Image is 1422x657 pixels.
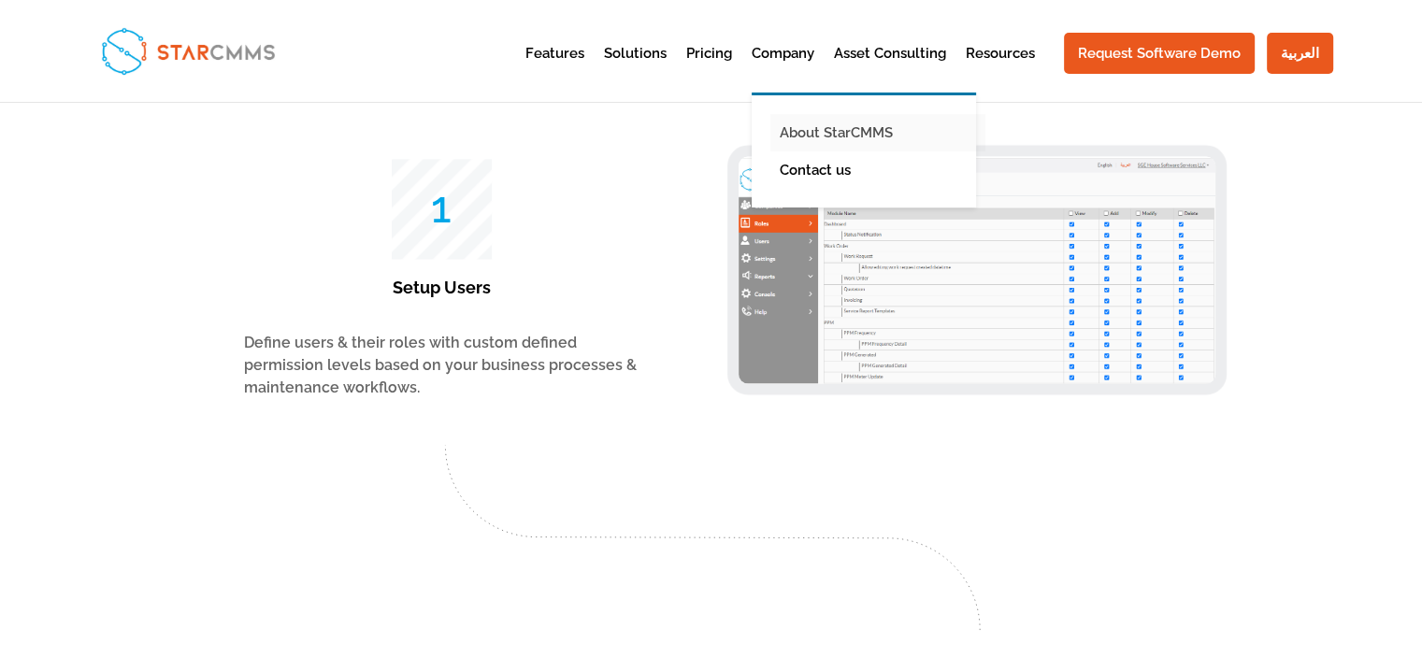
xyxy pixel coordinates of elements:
span: 25 [422,188,462,232]
img: Manage Users - Aladdin CMMS [739,156,1215,383]
a: Features [525,47,584,93]
a: Pricing [686,47,732,93]
a: Company [752,47,814,93]
a: Solutions [604,47,667,93]
a: العربية [1267,33,1333,74]
img: Dotted 2 (1) [428,434,994,638]
iframe: Chat Widget [1111,455,1422,657]
p: Define users & their roles with custom defined permission levels based on your business processes... [244,332,645,398]
a: Contact us [770,151,985,189]
a: Asset Consulting [834,47,946,93]
img: StarCMMS [93,20,283,81]
p: 1 [431,196,666,219]
h3: Setup Users [392,279,492,306]
a: Request Software Demo [1064,33,1255,74]
a: About StarCMMS [770,114,985,151]
a: Resources [966,47,1035,93]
